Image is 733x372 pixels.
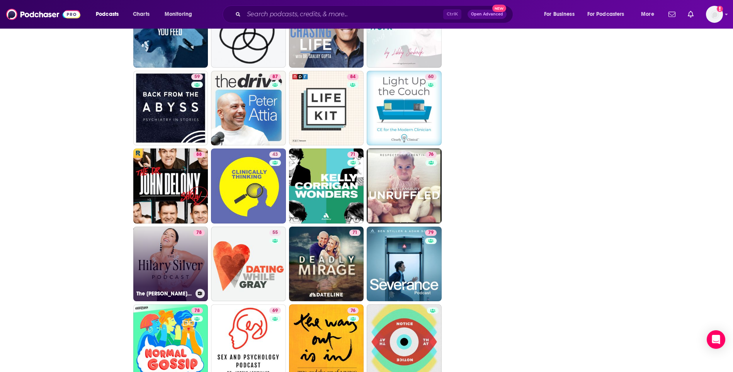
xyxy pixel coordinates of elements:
[347,152,359,158] a: 71
[133,9,150,20] span: Charts
[471,12,503,16] span: Open Advanced
[128,8,154,20] a: Charts
[717,6,723,12] svg: Add a profile image
[544,9,575,20] span: For Business
[133,227,208,302] a: 78The [PERSON_NAME] Podcast
[196,229,202,237] span: 78
[367,227,442,302] a: 79
[665,8,679,21] a: Show notifications dropdown
[706,6,723,23] button: Show profile menu
[539,8,584,20] button: open menu
[269,230,281,236] a: 55
[350,307,355,315] span: 76
[582,8,636,20] button: open menu
[211,71,286,146] a: 87
[136,290,192,297] h3: The [PERSON_NAME] Podcast
[230,5,520,23] div: Search podcasts, credits, & more...
[196,151,202,159] span: 88
[367,148,442,224] a: 76
[347,74,359,80] a: 84
[133,148,208,224] a: 88
[468,10,507,19] button: Open AdvancedNew
[425,74,437,80] a: 60
[272,307,278,315] span: 69
[428,73,434,81] span: 60
[685,8,697,21] a: Show notifications dropdown
[211,227,286,302] a: 55
[352,229,357,237] span: 71
[191,307,203,314] a: 78
[194,307,200,315] span: 78
[350,73,355,81] span: 84
[96,9,119,20] span: Podcasts
[428,229,434,237] span: 79
[492,5,506,12] span: New
[244,8,443,20] input: Search podcasts, credits, & more...
[193,230,205,236] a: 78
[587,9,624,20] span: For Podcasters
[347,307,359,314] a: 76
[350,151,355,159] span: 71
[289,227,364,302] a: 71
[706,6,723,23] span: Logged in as SkyHorsePub35
[194,73,200,81] span: 59
[272,73,278,81] span: 87
[6,7,80,22] img: Podchaser - Follow, Share and Rate Podcasts
[425,230,437,236] a: 79
[289,71,364,146] a: 84
[159,8,202,20] button: open menu
[707,330,725,349] div: Open Intercom Messenger
[211,148,286,224] a: 43
[429,151,434,159] span: 76
[636,8,664,20] button: open menu
[641,9,654,20] span: More
[269,307,281,314] a: 69
[193,152,205,158] a: 88
[165,9,192,20] span: Monitoring
[706,6,723,23] img: User Profile
[443,9,461,19] span: Ctrl K
[272,151,278,159] span: 43
[133,71,208,146] a: 59
[90,8,129,20] button: open menu
[425,152,437,158] a: 76
[367,71,442,146] a: 60
[269,74,281,80] a: 87
[269,152,281,158] a: 43
[349,230,361,236] a: 71
[289,148,364,224] a: 71
[272,229,278,237] span: 55
[191,74,203,80] a: 59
